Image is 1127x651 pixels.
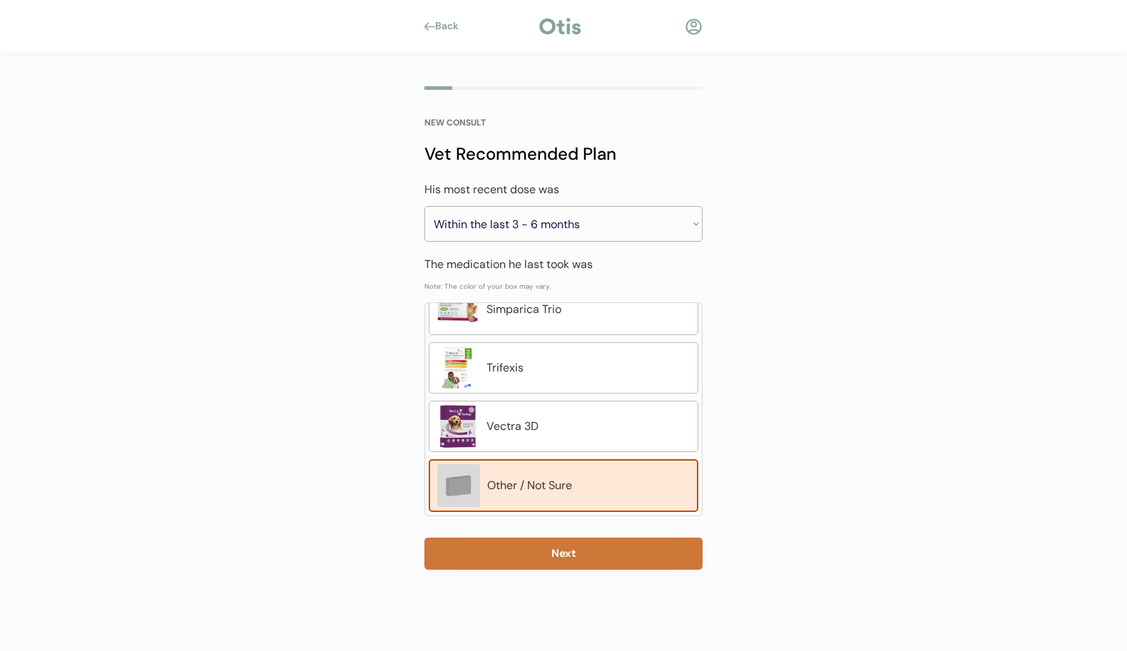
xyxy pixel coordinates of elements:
[437,464,480,507] img: Unknown%20brand.png
[486,418,690,435] div: Vectra 3D
[424,538,703,570] button: Next
[424,141,703,167] div: Vet Recommended Plan
[424,181,703,199] div: His most recent dose was
[435,19,467,34] div: Back
[424,281,703,295] div: Note: The color of your box may vary.
[486,301,690,318] div: Simparica Trio
[437,288,479,331] img: Simparica%20Trio%20-%20Dogs.jpeg
[424,118,703,127] div: NEW CONSULT
[424,256,703,274] div: The medication he last took was
[437,405,479,448] img: Vectra%203D%20-%20Dogs.jpg
[437,347,479,389] img: https%3A%2F%2Fb1fdecc9f5d32684efbb068259a22d3b.cdn.bubble.io%2Ff1703628069349x109217580854310100%...
[487,477,690,494] div: Other / Not Sure
[486,359,690,376] div: Trifexis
